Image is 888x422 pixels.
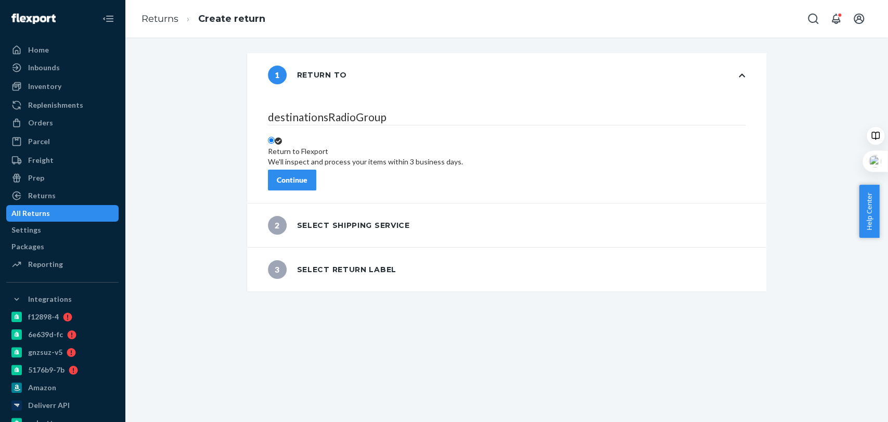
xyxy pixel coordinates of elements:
div: Parcel [28,136,50,147]
a: Home [6,42,119,58]
button: Open Search Box [803,8,823,29]
a: 6e639d-fc [6,326,119,343]
a: gnzsuz-v5 [6,344,119,361]
a: Replenishments [6,97,119,113]
div: Return to [268,66,347,84]
div: 5176b9-7b [28,365,65,375]
div: gnzsuz-v5 [28,347,62,357]
div: Inbounds [28,62,60,73]
a: Reporting [6,256,119,273]
div: Select return label [268,260,396,279]
a: Inbounds [6,59,119,76]
a: Create return [198,13,265,24]
div: Returns [28,190,56,201]
button: Close Navigation [98,8,119,29]
div: We'll inspect and process your items within 3 business days. [268,157,463,167]
div: All Returns [11,208,50,219]
a: Packages [6,238,119,255]
button: Help Center [859,185,879,238]
div: Deliverr API [28,400,70,411]
input: Return to FlexportWe'll inspect and process your items within 3 business days. [268,137,275,144]
a: Parcel [6,133,119,150]
div: Integrations [28,294,72,304]
a: All Returns [6,205,119,222]
a: Freight [6,152,119,169]
span: 1 [268,66,287,84]
div: Return to Flexport [268,146,463,157]
a: f12898-4 [6,309,119,325]
button: Open notifications [826,8,846,29]
button: Integrations [6,291,119,308]
div: Continue [277,175,307,185]
span: 3 [268,260,287,279]
div: f12898-4 [28,312,59,322]
div: Inventory [28,81,61,92]
a: Orders [6,114,119,131]
div: Replenishments [28,100,83,110]
a: Amazon [6,379,119,396]
span: 2 [268,216,287,235]
div: Settings [11,225,41,235]
a: Returns [6,187,119,204]
div: Home [28,45,49,55]
img: Flexport logo [11,14,56,24]
div: Freight [28,155,54,165]
a: Deliverr API [6,397,119,414]
button: Continue [268,170,316,190]
ol: breadcrumbs [133,4,274,34]
button: Open account menu [848,8,869,29]
div: Orders [28,118,53,128]
legend: destinationsRadioGroup [268,109,745,125]
div: 6e639d-fc [28,329,63,340]
div: Amazon [28,382,56,393]
div: Packages [11,241,44,252]
div: Select shipping service [268,216,410,235]
a: Inventory [6,78,119,95]
a: Prep [6,170,119,186]
div: Reporting [28,259,63,270]
div: Prep [28,173,44,183]
a: Settings [6,222,119,238]
a: 5176b9-7b [6,362,119,378]
a: Returns [141,13,178,24]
